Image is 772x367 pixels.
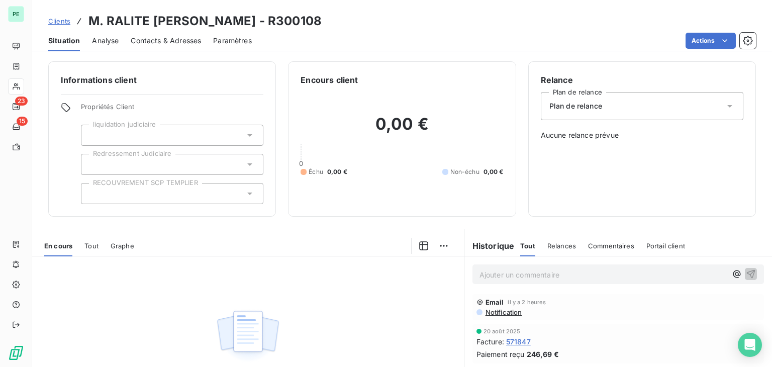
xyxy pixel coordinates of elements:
[48,16,70,26] a: Clients
[450,167,479,176] span: Non-échu
[520,242,535,250] span: Tout
[486,298,504,306] span: Email
[485,308,522,316] span: Notification
[111,242,134,250] span: Graphe
[8,345,24,361] img: Logo LeanPay
[549,101,602,111] span: Plan de relance
[44,242,72,250] span: En cours
[484,167,504,176] span: 0,00 €
[8,6,24,22] div: PE
[588,242,634,250] span: Commentaires
[81,103,263,117] span: Propriétés Client
[476,349,525,359] span: Paiement reçu
[547,242,576,250] span: Relances
[84,242,99,250] span: Tout
[213,36,252,46] span: Paramètres
[299,159,303,167] span: 0
[476,336,504,347] span: Facture :
[8,99,24,115] a: 23
[92,36,119,46] span: Analyse
[309,167,323,176] span: Échu
[15,97,28,106] span: 23
[508,299,545,305] span: il y a 2 heures
[646,242,685,250] span: Portail client
[527,349,559,359] span: 246,69 €
[541,74,743,86] h6: Relance
[464,240,515,252] h6: Historique
[8,119,24,135] a: 15
[48,17,70,25] span: Clients
[89,189,98,198] input: Ajouter une valeur
[484,328,521,334] span: 20 août 2025
[48,36,80,46] span: Situation
[541,130,743,140] span: Aucune relance prévue
[301,114,503,144] h2: 0,00 €
[89,131,98,140] input: Ajouter une valeur
[686,33,736,49] button: Actions
[131,36,201,46] span: Contacts & Adresses
[61,74,263,86] h6: Informations client
[738,333,762,357] div: Open Intercom Messenger
[17,117,28,126] span: 15
[88,12,322,30] h3: M. RALITE [PERSON_NAME] - R300108
[506,336,531,347] span: 571847
[89,160,98,169] input: Ajouter une valeur
[327,167,347,176] span: 0,00 €
[301,74,358,86] h6: Encours client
